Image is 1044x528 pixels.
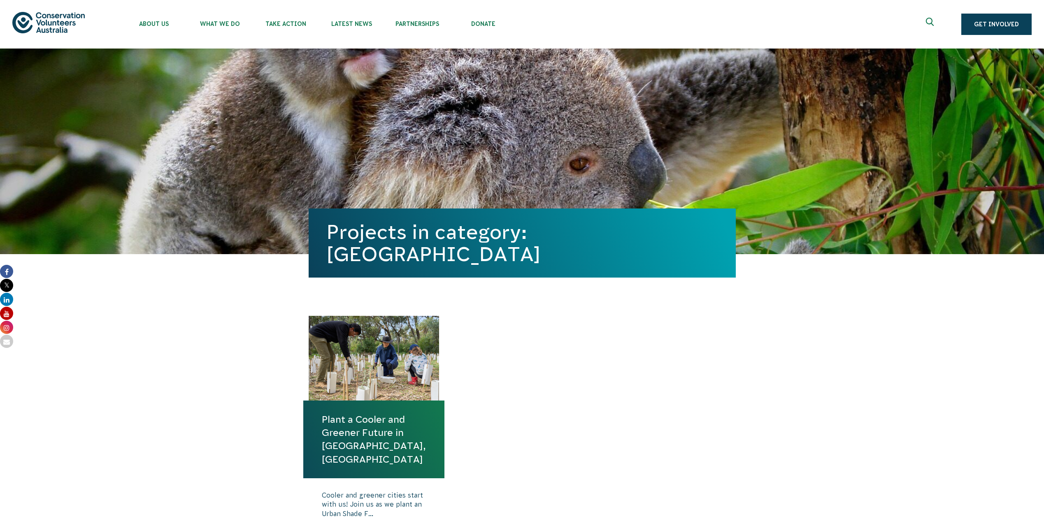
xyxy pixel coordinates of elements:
[322,413,426,466] a: Plant a Cooler and Greener Future in [GEOGRAPHIC_DATA], [GEOGRAPHIC_DATA]
[384,21,450,27] span: Partnerships
[926,18,936,31] span: Expand search box
[921,14,941,34] button: Expand search box Close search box
[319,21,384,27] span: Latest News
[121,21,187,27] span: About Us
[253,21,319,27] span: Take Action
[12,12,85,33] img: logo.svg
[450,21,516,27] span: Donate
[327,221,718,265] h1: Projects in category: [GEOGRAPHIC_DATA]
[961,14,1032,35] a: Get Involved
[187,21,253,27] span: What We Do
